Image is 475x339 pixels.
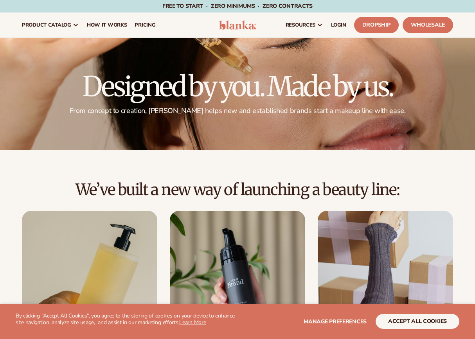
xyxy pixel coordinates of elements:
a: Dropship [354,17,399,33]
a: product catalog [18,13,83,38]
span: LOGIN [331,22,346,28]
a: Wholesale [403,17,453,33]
a: pricing [131,13,159,38]
a: Learn More [179,319,206,326]
h1: Designed by you. Made by us. [22,73,453,100]
a: resources [282,13,327,38]
img: logo [219,20,256,30]
span: resources [286,22,315,28]
span: pricing [135,22,155,28]
a: LOGIN [327,13,350,38]
span: Free to start · ZERO minimums · ZERO contracts [162,2,313,10]
a: How It Works [83,13,131,38]
span: How It Works [87,22,127,28]
span: Manage preferences [304,318,367,325]
p: By clicking "Accept All Cookies", you agree to the storing of cookies on your device to enhance s... [16,313,238,326]
button: Manage preferences [304,314,367,329]
p: From concept to creation, [PERSON_NAME] helps new and established brands start a makeup line with... [22,106,453,115]
h2: We’ve built a new way of launching a beauty line: [22,181,453,198]
span: product catalog [22,22,71,28]
button: accept all cookies [376,314,459,329]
